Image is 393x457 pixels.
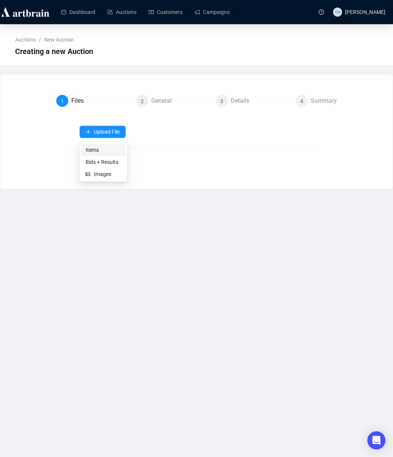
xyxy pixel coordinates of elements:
[86,158,121,166] span: Bids + Results
[39,36,41,44] li: /
[86,146,121,154] span: Items
[151,95,178,107] div: General
[94,129,120,135] span: Upload File
[231,95,255,107] div: Details
[300,98,303,104] span: 4
[335,9,341,15] span: TW
[149,2,183,22] a: Customers
[319,9,324,15] span: question-circle
[15,45,93,57] span: Creating a new Auction
[61,2,95,22] a: Dashboard
[61,98,64,104] span: 1
[94,170,121,178] span: Images
[141,98,144,104] span: 2
[195,2,230,22] a: Campaigns
[220,98,223,104] span: 3
[86,172,91,176] span: picture
[107,2,137,22] a: Auctions
[296,95,337,107] div: 4Summary
[367,431,385,449] div: Open Intercom Messenger
[80,126,126,138] button: Upload File
[311,95,337,107] div: Summary
[86,129,91,134] span: plus
[216,95,290,107] div: 3Details
[71,95,90,107] div: Files
[136,95,210,107] div: 2General
[43,36,75,44] a: New Auction
[345,9,385,15] span: [PERSON_NAME]
[14,36,37,44] a: Auctions
[56,95,130,107] div: 1Files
